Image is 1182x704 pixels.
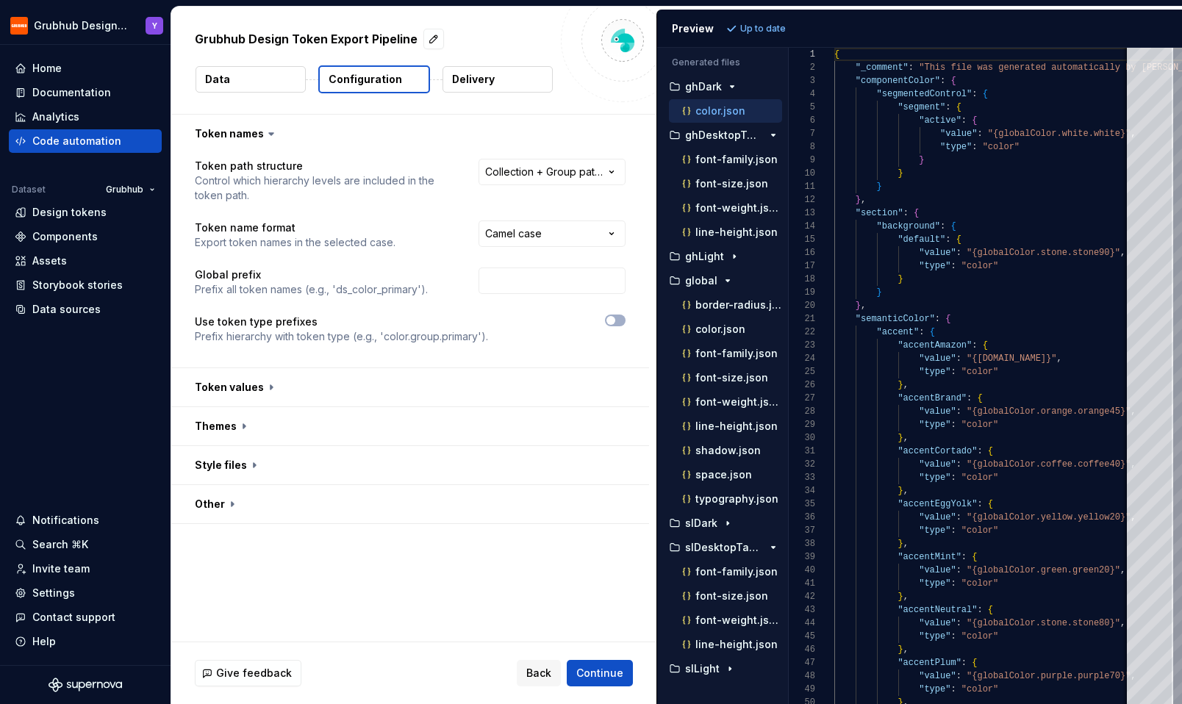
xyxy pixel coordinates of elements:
div: Grubhub Design System [34,18,128,33]
span: "value" [919,565,956,575]
div: Analytics [32,109,79,124]
div: 45 [789,630,815,643]
p: font-weight.json [695,202,782,214]
div: Code automation [32,134,121,148]
a: Supernova Logo [49,678,122,692]
span: : [956,248,961,258]
div: 15 [789,233,815,246]
img: 4e8d6f31-f5cf-47b4-89aa-e4dec1dc0822.png [10,17,28,35]
span: "{[DOMAIN_NAME]}" [967,353,1056,364]
div: 44 [789,617,815,630]
p: Grubhub Design Token Export Pipeline [195,30,418,48]
span: : [972,142,977,152]
span: , [1056,353,1061,364]
span: : [977,129,982,139]
span: : [950,367,956,377]
button: color.json [669,321,782,337]
div: Components [32,229,98,244]
a: Design tokens [9,201,162,224]
div: Settings [32,586,75,600]
span: "accentMint" [898,552,961,562]
p: Prefix hierarchy with token type (e.g., 'color.group.primary'). [195,329,488,344]
button: line-height.json [669,418,782,434]
span: : [977,605,982,615]
span: { [982,89,987,99]
p: font-size.json [695,590,768,602]
div: Documentation [32,85,111,100]
p: Global prefix [195,267,428,282]
a: Components [9,225,162,248]
span: : [956,353,961,364]
button: Notifications [9,509,162,532]
span: : [940,76,945,86]
p: border-radius.json [695,299,782,311]
p: ghLight [685,251,724,262]
p: slLight [685,663,720,675]
p: Delivery [452,72,495,87]
span: "accentCortado" [898,446,977,456]
span: { [977,393,982,403]
span: "type" [919,473,950,483]
span: , [1120,618,1125,628]
div: 6 [789,114,815,127]
div: 9 [789,154,815,167]
button: line-height.json [669,636,782,653]
div: Dataset [12,184,46,195]
span: Continue [576,666,623,680]
p: Control which hierarchy levels are included in the token path. [195,173,452,203]
span: : [967,393,972,403]
span: { [929,327,934,337]
span: "color" [961,261,997,271]
span: Give feedback [216,666,292,680]
a: Code automation [9,129,162,153]
div: Storybook stories [32,278,123,292]
div: 42 [789,590,815,603]
div: 38 [789,537,815,550]
div: 19 [789,286,815,299]
p: slDesktopTablet [685,542,763,553]
p: font-size.json [695,178,768,190]
span: "componentColor" [855,76,939,86]
span: { [987,499,992,509]
button: Configuration [318,65,430,93]
div: 2 [789,61,815,74]
span: "segmentedControl" [876,89,972,99]
div: 24 [789,352,815,365]
span: , [903,433,908,443]
p: line-height.json [695,420,778,432]
div: Data sources [32,302,101,317]
span: } [898,644,903,655]
div: 18 [789,273,815,286]
div: 31 [789,445,815,458]
span: "{globalColor.coffee.coffee40}" [967,459,1131,470]
button: font-size.json [669,588,782,604]
a: Data sources [9,298,162,321]
span: "accentNeutral" [898,605,977,615]
span: : [950,420,956,430]
span: : [950,473,956,483]
div: Contact support [32,610,115,625]
div: 7 [789,127,815,140]
span: : [972,340,977,351]
button: space.json [669,467,782,483]
p: ghDark [685,81,722,93]
span: "color" [961,631,997,642]
div: 33 [789,471,815,484]
p: Configuration [329,72,402,87]
span: } [898,592,903,602]
button: line-height.json [669,224,782,240]
span: , [903,539,908,549]
span: "active" [919,115,961,126]
div: 14 [789,220,815,233]
div: 17 [789,259,815,273]
span: : [950,631,956,642]
div: 25 [789,365,815,378]
span: "segment" [898,102,945,112]
span: { [972,115,977,126]
span: "default" [898,234,945,245]
button: Search ⌘K [9,533,162,556]
p: Use token type prefixes [195,315,488,329]
span: Back [526,666,551,680]
p: typography.json [695,493,778,505]
span: "accentBrand" [898,393,967,403]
